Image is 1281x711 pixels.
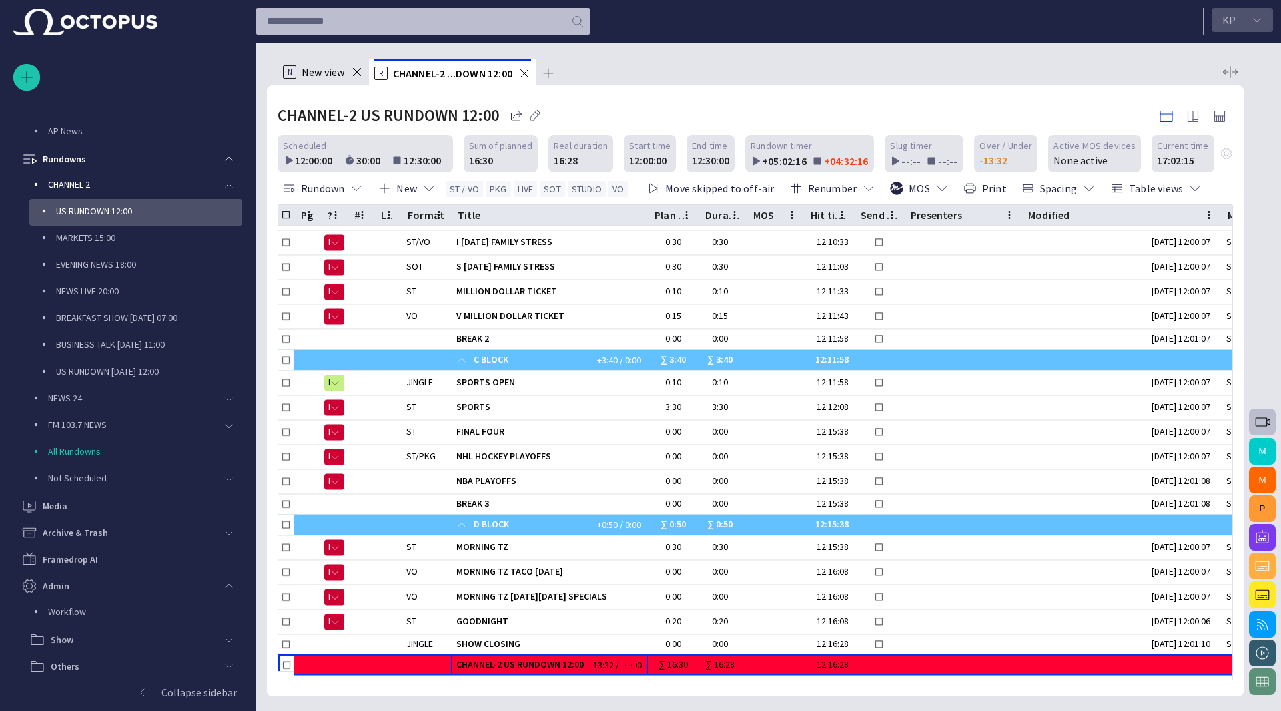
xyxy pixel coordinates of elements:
span: MORNING TZ [456,541,643,554]
div: 8/31 12:00:07 [1152,591,1216,604]
span: Over / Under [979,139,1032,152]
div: ∑ 16:28 [705,659,740,672]
div: D BLOCK [456,515,590,535]
div: AP News [21,119,242,146]
div: 0:00 [653,426,693,439]
span: N [328,541,330,555]
div: VO [406,566,418,579]
div: JINGLE [406,377,433,389]
p: BREAKFAST SHOW [DATE] 07:00 [56,311,242,324]
div: 3:30 [712,401,733,414]
div: Modified [1028,208,1070,222]
p: NEWS 24 [48,391,216,405]
button: N [324,536,344,560]
div: 12:16:08 [809,566,849,579]
button: Hit time column menu [833,206,851,224]
button: MOS [885,176,953,200]
button: R [324,371,344,395]
span: GOODNIGHT [456,616,643,628]
div: 12:16:08 [809,591,849,604]
p: Framedrop AI [43,553,98,566]
div: 12:15:38 [809,541,849,554]
div: ST/VO [406,236,430,249]
div: # [354,208,360,222]
div: Duration [705,208,741,222]
div: MARKETS 15:00 [29,226,242,252]
span: N [328,616,330,629]
div: BREAK 3 [456,495,643,515]
span: C BLOCK [474,350,590,371]
div: ST [406,541,416,554]
div: US RUNDOWN 12:00 [29,199,242,226]
button: M [1249,438,1276,465]
button: Pg column menu [300,206,318,224]
div: 0:00 [712,591,733,604]
button: Modified column menu [1200,206,1218,224]
div: 0:00 [712,333,733,346]
button: N [324,470,344,494]
span: N [328,261,330,274]
span: +0:50 / 0:00 [596,519,643,532]
div: 12:00:00 [295,152,339,168]
div: Title [458,208,480,222]
div: 12:15:38 [809,515,849,535]
button: Move skipped to off-air [642,176,779,200]
button: Collapse sidebar [13,679,242,706]
div: NBA PLAYOFFS [456,470,643,494]
div: 8/31 12:00:06 [1152,616,1216,628]
span: R [328,377,330,390]
div: MILLION DOLLAR TICKET [456,280,643,304]
div: 0:00 [653,638,693,651]
span: N [328,566,330,579]
div: Lck [381,208,395,222]
div: 0:15 [653,310,693,323]
div: ST [406,401,416,414]
div: I THANKSGIVING FAMILY STRESS [456,231,643,255]
div: Send to LiveU [861,208,898,222]
div: Hit time [811,208,848,222]
div: ST [406,286,416,298]
p: EVENING NEWS 18:00 [56,258,242,271]
div: Framedrop AI [13,546,242,573]
button: N [324,396,344,420]
div: 8/29 12:01:08 [1152,475,1216,488]
div: ∑ 0:50 [707,515,738,535]
div: 12:11:58 [809,377,849,389]
button: N [324,585,344,610]
div: 8/31 12:00:07 [1152,377,1216,389]
div: BUSINESS TALK [DATE] 11:00 [29,332,242,359]
p: None active [1053,152,1108,168]
span: V MILLION DOLLAR TICKET [456,310,643,323]
div: 8/29 12:01:08 [1152,498,1216,511]
div: BREAKFAST SHOW [DATE] 07:00 [29,306,242,332]
div: 12:12:08 [809,401,849,414]
div: 8/31 12:00:07 [1152,401,1216,414]
div: 0:00 [653,591,693,604]
span: Real duration [554,139,608,152]
span: S [DATE] FAMILY STRESS [456,261,643,274]
button: SOT [540,181,565,197]
div: 0:30 [712,541,733,554]
div: 0:00 [712,451,733,463]
div: C BLOCK [456,350,590,371]
div: JINGLE [406,638,433,651]
div: 12:15:38 [809,498,849,511]
div: VO [406,591,418,604]
span: BREAK 2 [456,333,643,346]
button: N [324,561,344,585]
div: 8/29 12:01:07 [1152,333,1216,346]
div: Media [13,493,242,519]
p: Not Scheduled [48,471,216,485]
div: SPORTS [456,396,643,420]
div: NEWS LIVE 20:00 [29,279,242,306]
span: Start time [629,139,671,152]
div: 12:16:08 [809,616,849,628]
div: 12:11:58 [809,333,849,346]
button: M [1249,467,1276,493]
div: 0:30 [653,261,693,274]
div: BREAK 2 [456,330,643,350]
p: MARKETS 15:00 [56,231,242,244]
div: 0:00 [653,333,693,346]
div: 0:20 [712,616,733,628]
span: NHL HOCKEY PLAYOFFS [456,451,643,463]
